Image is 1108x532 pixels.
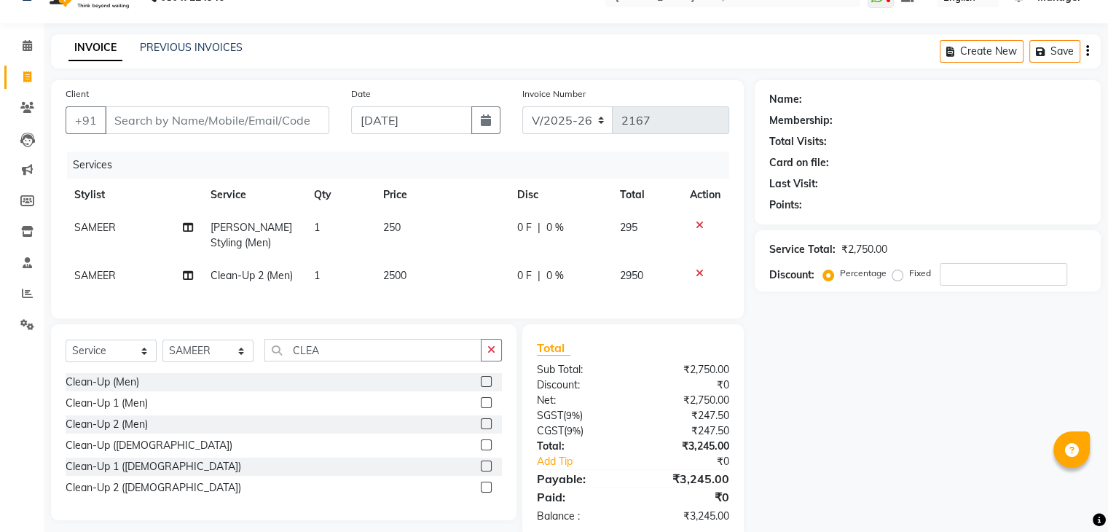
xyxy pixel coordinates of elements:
span: 0 F [517,220,532,235]
span: [PERSON_NAME] Styling (Men) [211,221,292,249]
div: Net: [526,393,633,408]
div: Sub Total: [526,362,633,378]
div: Paid: [526,488,633,506]
div: Last Visit: [769,176,818,192]
span: SAMEER [74,221,116,234]
span: 0 % [546,220,564,235]
input: Search by Name/Mobile/Email/Code [105,106,329,134]
div: Clean-Up 1 (Men) [66,396,148,411]
span: Clean-Up 2 (Men) [211,269,293,282]
span: 250 [383,221,401,234]
div: Discount: [769,267,814,283]
th: Total [611,179,681,211]
button: +91 [66,106,106,134]
span: 0 F [517,268,532,283]
div: Card on file: [769,155,829,171]
div: ( ) [526,423,633,439]
div: Services [67,152,740,179]
span: 0 % [546,268,564,283]
a: PREVIOUS INVOICES [140,41,243,54]
span: 9% [566,410,580,421]
span: | [538,268,541,283]
div: Clean-Up ([DEMOGRAPHIC_DATA]) [66,438,232,453]
span: Total [537,340,570,356]
div: Payable: [526,470,633,488]
a: INVOICE [68,35,122,61]
div: ₹3,245.00 [633,509,740,524]
label: Invoice Number [522,87,586,101]
span: SAMEER [74,269,116,282]
th: Price [374,179,509,211]
div: ₹2,750.00 [633,393,740,408]
th: Service [202,179,305,211]
span: 2500 [383,269,406,282]
div: Service Total: [769,242,836,257]
span: 295 [620,221,637,234]
div: Points: [769,197,802,213]
button: Save [1029,40,1080,63]
input: Search or Scan [264,339,482,361]
th: Disc [508,179,611,211]
div: Clean-Up 2 (Men) [66,417,148,432]
th: Action [681,179,729,211]
span: CGST [537,424,564,437]
div: ₹3,245.00 [633,439,740,454]
div: Clean-Up (Men) [66,375,139,390]
div: Balance : [526,509,633,524]
label: Fixed [909,267,931,280]
label: Client [66,87,89,101]
span: SGST [537,409,563,422]
div: ₹0 [633,378,740,393]
span: 1 [314,221,320,234]
button: Create New [940,40,1023,63]
div: Discount: [526,378,633,393]
label: Date [351,87,371,101]
a: Add Tip [526,454,651,469]
th: Stylist [66,179,202,211]
div: ( ) [526,408,633,423]
th: Qty [305,179,374,211]
div: ₹2,750.00 [841,242,887,257]
div: Clean-Up 2 ([DEMOGRAPHIC_DATA]) [66,480,241,496]
span: 9% [567,425,581,437]
div: Name: [769,92,802,107]
span: 1 [314,269,320,282]
div: ₹247.50 [633,408,740,423]
div: ₹0 [651,454,739,469]
label: Percentage [840,267,887,280]
span: 2950 [620,269,643,282]
div: ₹0 [633,488,740,506]
div: Total: [526,439,633,454]
div: ₹3,245.00 [633,470,740,488]
span: | [538,220,541,235]
div: ₹247.50 [633,423,740,439]
div: Total Visits: [769,134,827,149]
div: ₹2,750.00 [633,362,740,378]
div: Clean-Up 1 ([DEMOGRAPHIC_DATA]) [66,459,241,474]
div: Membership: [769,113,833,128]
